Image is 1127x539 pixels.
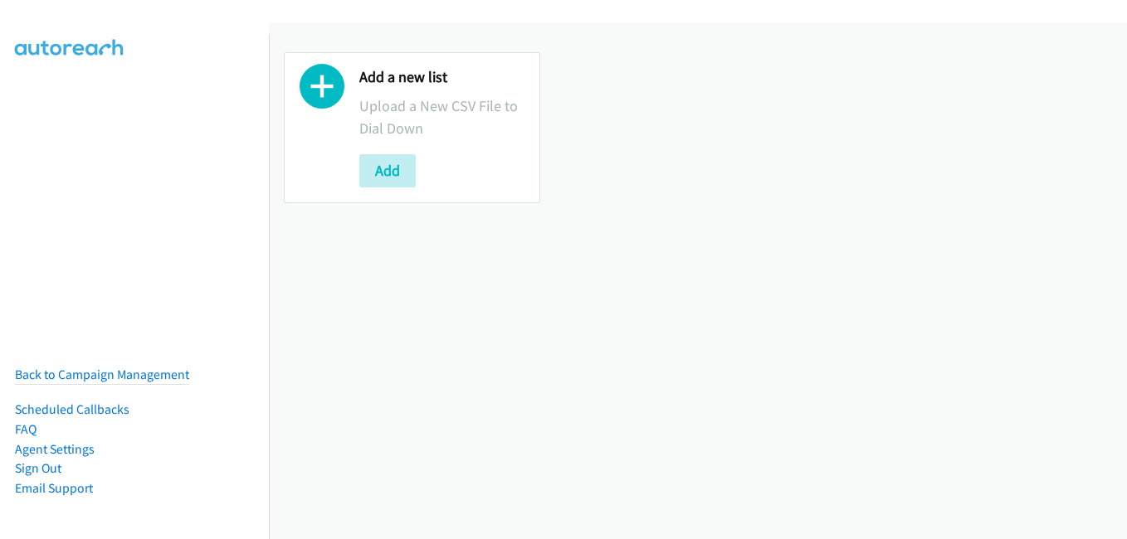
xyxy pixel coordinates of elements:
[15,367,189,382] a: Back to Campaign Management
[15,460,61,476] a: Sign Out
[359,95,524,139] p: Upload a New CSV File to Dial Down
[15,421,37,437] a: FAQ
[15,480,93,496] a: Email Support
[359,154,416,187] button: Add
[15,441,95,457] a: Agent Settings
[359,68,524,87] h2: Add a new list
[15,401,129,417] a: Scheduled Callbacks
